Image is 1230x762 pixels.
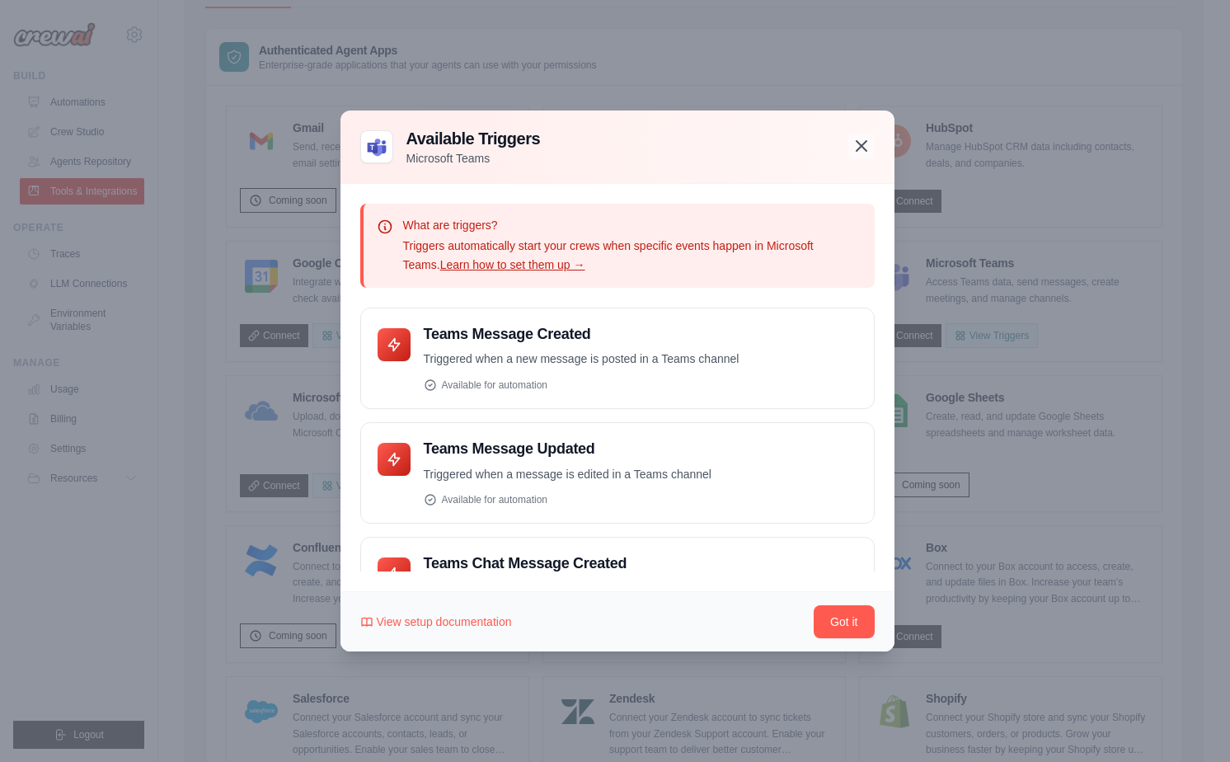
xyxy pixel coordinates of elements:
[424,465,857,484] p: Triggered when a message is edited in a Teams channel
[424,493,857,506] div: Available for automation
[403,217,861,233] p: What are triggers?
[424,440,857,459] h4: Teams Message Updated
[424,325,857,344] h4: Teams Message Created
[406,127,541,150] h3: Available Triggers
[424,379,857,392] div: Available for automation
[377,614,512,630] span: View setup documentation
[814,605,874,638] button: Got it
[424,554,857,573] h4: Teams Chat Message Created
[403,237,861,275] p: Triggers automatically start your crews when specific events happen in Microsoft Teams.
[360,614,512,630] a: View setup documentation
[360,130,393,163] img: Microsoft Teams
[440,258,585,271] a: Learn how to set them up →
[424,350,857,369] p: Triggered when a new message is posted in a Teams channel
[406,150,541,167] p: Microsoft Teams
